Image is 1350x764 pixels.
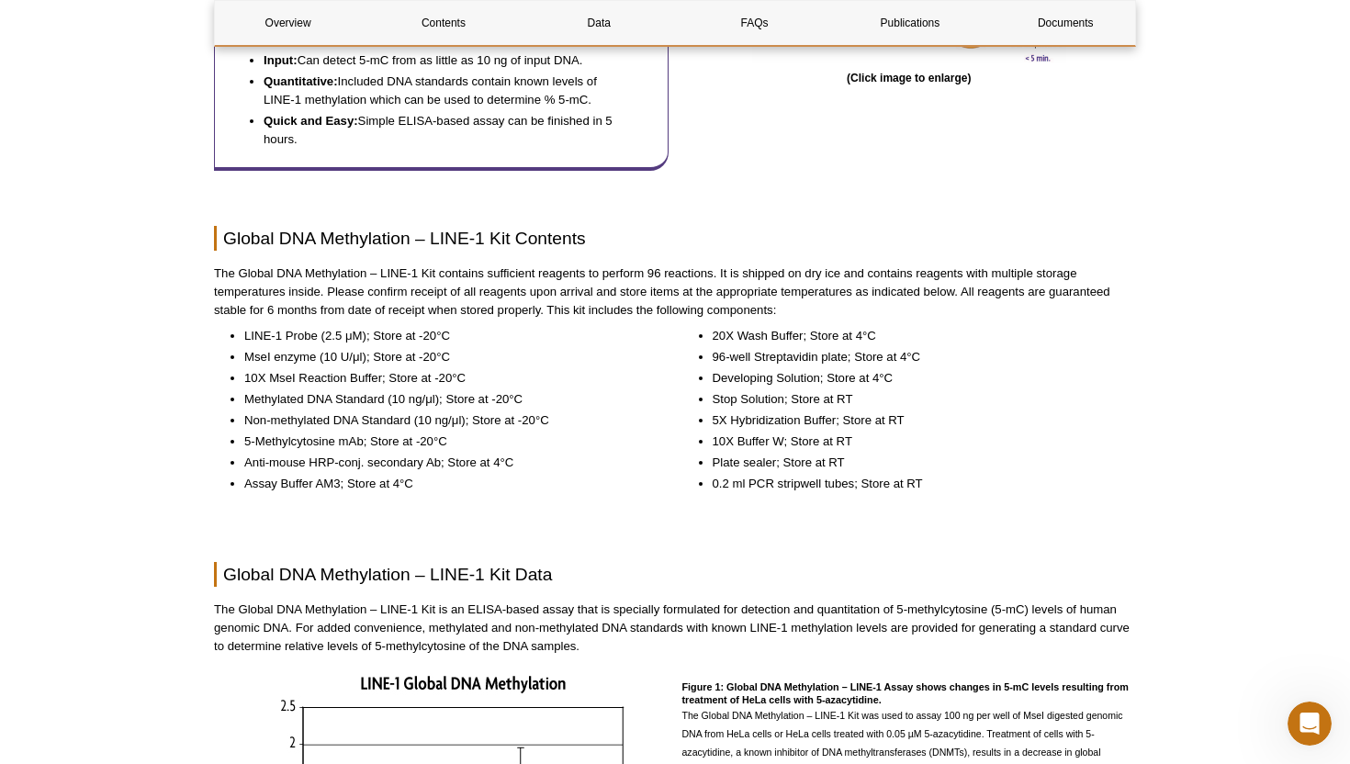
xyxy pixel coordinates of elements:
li: Included DNA standards contain known levels of LINE-1 methylation which can be used to determine ... [264,73,631,109]
li: 10X MseI Reaction Buffer; Store at -20°C [244,369,650,388]
li: Stop Solution; Store at RT [713,390,1119,409]
li: MseI enzyme (10 U/μl); Store at -20°C [244,348,650,366]
li: 20X Wash Buffer; Store at 4°C [713,327,1119,345]
li: Simple ELISA-based assay can be finished in 5 hours. [264,112,631,149]
a: Data [526,1,672,45]
li: 5X Hybridization Buffer; Store at RT [713,411,1119,430]
li: Can detect 5-mC from as little as 10 ng of input DNA. [264,51,631,70]
li: Developing Solution; Store at 4°C [713,369,1119,388]
li: Methylated DNA Standard (10 ng/μl); Store at -20°C [244,390,650,409]
a: Overview [215,1,361,45]
p: The Global DNA Methylation – LINE-1 Kit is an ELISA-based assay that is specially formulated for ... [214,601,1136,656]
li: LINE-1 Probe (2.5 μM); Store at -20°C [244,327,650,345]
li: Non-methylated DNA Standard (10 ng/μl); Store at -20°C [244,411,650,430]
li: 0.2 ml PCR stripwell tubes; Store at RT [713,475,1119,493]
h4: Figure 1: Global DNA Methylation – LINE-1 Assay shows changes in 5-mC levels resulting from treat... [682,673,1137,706]
span: (Click image to enlarge) [847,72,971,84]
li: 10X Buffer W; Store at RT [713,433,1119,451]
h2: Global DNA Methylation – LINE-1 Kit Contents [214,226,1136,251]
a: Documents [993,1,1139,45]
a: Publications [837,1,983,45]
a: Contents [370,1,516,45]
li: 96-well Streptavidin plate; Store at 4°C [713,348,1119,366]
strong: Quick and Easy: [264,114,358,128]
li: 5-Methylcytosine mAb; Store at -20°C [244,433,650,451]
strong: Input: [264,53,298,67]
li: Anti-mouse HRP-conj. secondary Ab; Store at 4°C [244,454,650,472]
li: Plate sealer; Store at RT [713,454,1119,472]
li: Assay Buffer AM3; Store at 4°C [244,475,650,493]
h2: Global DNA Methylation – LINE-1 Kit Data [214,562,1136,587]
p: The Global DNA Methylation – LINE-1 Kit contains sufficient reagents to perform 96 reactions. It ... [214,264,1136,320]
a: FAQs [681,1,827,45]
strong: Quantitative: [264,74,338,88]
iframe: Intercom live chat [1288,702,1332,746]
